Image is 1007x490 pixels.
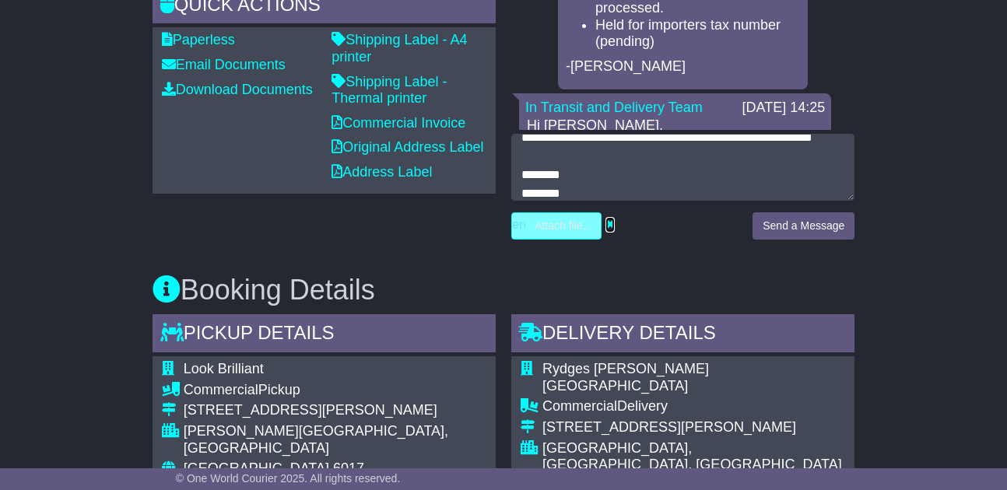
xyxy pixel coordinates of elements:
span: © One World Courier 2025. All rights reserved. [176,472,401,485]
span: Commercial [542,398,617,414]
p: Hi [PERSON_NAME], [527,117,823,135]
a: Paperless [162,32,235,47]
a: Download Documents [162,82,313,97]
a: Commercial Invoice [332,115,465,131]
span: Rydges [PERSON_NAME] [GEOGRAPHIC_DATA] [542,361,709,394]
div: Delivery [542,398,845,415]
a: Email Documents [162,57,286,72]
a: Shipping Label - Thermal printer [332,74,447,107]
a: Original Address Label [332,139,483,155]
h3: Booking Details [153,275,855,306]
span: 6017 [333,460,364,476]
span: [GEOGRAPHIC_DATA] [184,460,329,476]
div: [GEOGRAPHIC_DATA], [GEOGRAPHIC_DATA], [GEOGRAPHIC_DATA] [542,440,845,474]
a: Address Label [332,164,432,180]
div: [DATE] 14:25 [742,100,826,117]
div: [PERSON_NAME][GEOGRAPHIC_DATA], [GEOGRAPHIC_DATA] [184,423,486,457]
li: Held for importers tax number (pending) [595,17,802,51]
div: [STREET_ADDRESS][PERSON_NAME] [542,419,845,436]
a: Shipping Label - A4 printer [332,32,467,65]
div: [STREET_ADDRESS][PERSON_NAME] [184,402,486,419]
div: Pickup [184,382,486,399]
span: Commercial [184,382,258,397]
p: -[PERSON_NAME] [566,58,800,75]
button: Send a Message [753,212,854,240]
a: In Transit and Delivery Team [525,100,703,115]
span: Look Brilliant [184,361,264,376]
div: Pickup Details [153,314,496,356]
div: Delivery Details [511,314,854,356]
